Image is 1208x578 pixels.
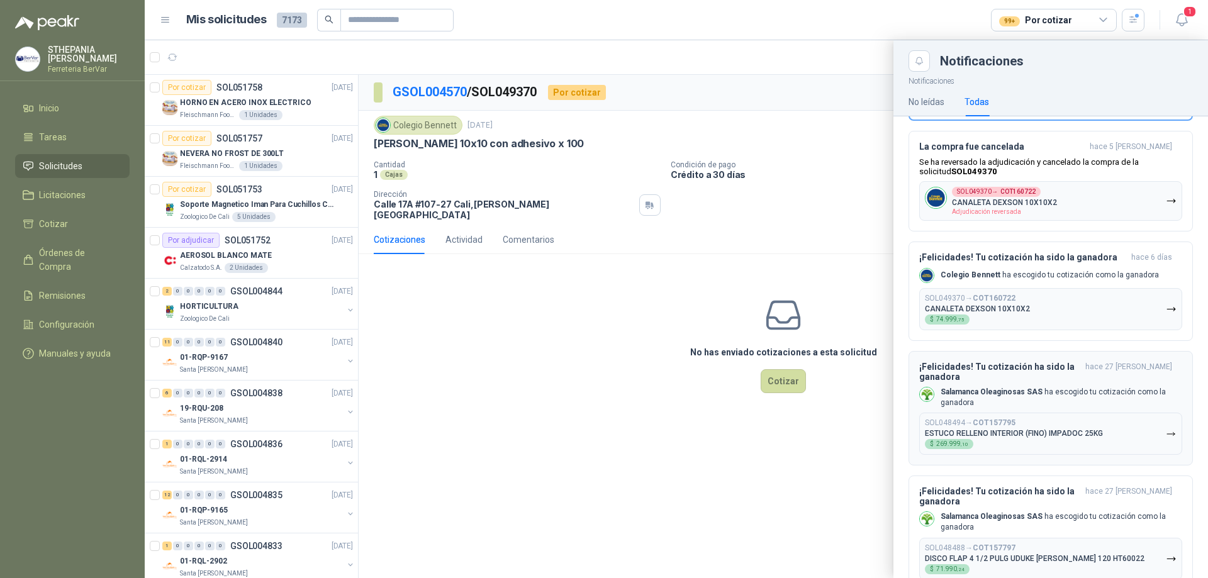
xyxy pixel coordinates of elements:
a: Licitaciones [15,183,130,207]
span: 1 [1183,6,1197,18]
a: Inicio [15,96,130,120]
span: Manuales y ayuda [39,347,111,360]
span: hace 5 [PERSON_NAME] [1090,142,1172,152]
h3: ¡Felicidades! Tu cotización ha sido la ganadora [919,362,1080,382]
a: Solicitudes [15,154,130,178]
a: Remisiones [15,284,130,308]
b: COT160722 [1000,189,1036,195]
span: 269.999 [936,441,968,447]
span: Remisiones [39,289,86,303]
img: Company Logo [920,512,934,526]
p: CANALETA DEXSON 10X10X2 [925,304,1030,313]
span: 7173 [277,13,307,28]
h3: La compra fue cancelada [919,142,1085,152]
span: Licitaciones [39,188,86,202]
a: Cotizar [15,212,130,236]
img: Company Logo [16,47,40,71]
div: No leídas [909,95,944,109]
span: Adjudicación reversada [952,208,1021,215]
button: 1 [1170,9,1193,31]
b: SOL049370 [951,167,997,176]
img: Company Logo [926,187,946,208]
b: Salamanca Oleaginosas SAS [941,387,1043,396]
p: CANALETA DEXSON 10X10X2 [952,198,1057,207]
h3: ¡Felicidades! Tu cotización ha sido la ganadora [919,252,1126,263]
button: ¡Felicidades! Tu cotización ha sido la ganadorahace 27 [PERSON_NAME] Company LogoSalamanca Oleagi... [909,351,1193,466]
p: SOL048494 → [925,418,1015,428]
span: ,10 [961,442,968,447]
p: STHEPANIA [PERSON_NAME] [48,45,130,63]
b: Salamanca Oleaginosas SAS [941,512,1043,521]
a: Configuración [15,313,130,336]
button: Close [909,50,930,72]
p: SOL048488 → [925,543,1015,553]
img: Company Logo [920,387,934,401]
a: Órdenes de Compra [15,241,130,279]
p: ha escogido tu cotización como la ganadora [941,270,1159,281]
div: SOL049370 → [952,187,1041,197]
img: Logo peakr [15,15,79,30]
p: ha escogido tu cotización como la ganadora [941,511,1182,533]
b: Colegio Bennett [941,270,1000,279]
div: Notificaciones [940,55,1193,67]
span: Cotizar [39,217,68,231]
span: ,75 [957,317,965,323]
span: hace 6 días [1131,252,1172,263]
span: ,24 [957,567,965,572]
span: 71.990 [936,566,965,572]
h3: ¡Felicidades! Tu cotización ha sido la ganadora [919,486,1080,506]
p: ESTUCO RELLENO INTERIOR (FINO) IMPADOC 25KG [925,429,1103,438]
button: SOL048494→COT157795ESTUCO RELLENO INTERIOR (FINO) IMPADOC 25KG$269.999,10 [919,413,1182,455]
button: ¡Felicidades! Tu cotización ha sido la ganadorahace 6 días Company LogoColegio Bennett ha escogid... [909,242,1193,341]
b: COT160722 [973,294,1015,303]
div: Por cotizar [999,13,1071,27]
p: Se ha reversado la adjudicación y cancelado la compra de la solicitud [919,157,1182,176]
p: DISCO FLAP 4 1/2 PULG UDUKE [PERSON_NAME] 120 HT60022 [925,554,1144,563]
div: $ [925,564,970,574]
b: COT157797 [973,543,1015,552]
p: Ferreteria BerVar [48,65,130,73]
span: Tareas [39,130,67,144]
button: SOL049370→COT160722CANALETA DEXSON 10X10X2$74.999,75 [919,288,1182,330]
a: Manuales y ayuda [15,342,130,365]
div: Todas [965,95,989,109]
h1: Mis solicitudes [186,11,267,29]
button: La compra fue canceladahace 5 [PERSON_NAME] Se ha reversado la adjudicación y cancelado la compra... [909,131,1193,231]
span: 74.999 [936,316,965,323]
p: Notificaciones [893,72,1208,87]
span: hace 27 [PERSON_NAME] [1085,486,1172,506]
button: Company LogoSOL049370→COT160722CANALETA DEXSON 10X10X2Adjudicación reversada [919,181,1182,221]
span: search [325,15,333,24]
img: Company Logo [920,269,934,282]
p: ha escogido tu cotización como la ganadora [941,387,1182,408]
span: hace 27 [PERSON_NAME] [1085,362,1172,382]
b: COT157795 [973,418,1015,427]
a: Tareas [15,125,130,149]
span: Solicitudes [39,159,82,173]
p: SOL049370 → [925,294,1015,303]
div: 99+ [999,16,1020,26]
div: $ [925,439,973,449]
span: Órdenes de Compra [39,246,118,274]
span: Inicio [39,101,59,115]
div: $ [925,314,970,325]
span: Configuración [39,318,94,331]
